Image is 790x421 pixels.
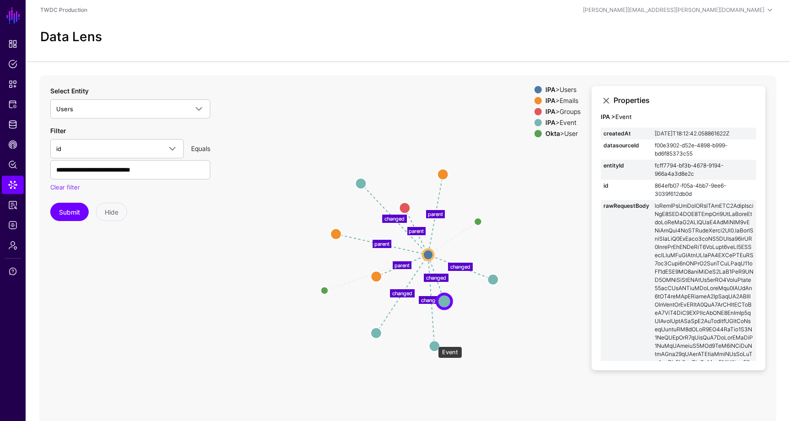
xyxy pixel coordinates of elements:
[56,145,61,152] span: id
[603,202,649,210] strong: rawRequestBody
[421,297,441,303] text: changed
[40,29,102,45] h2: Data Lens
[56,105,73,113] span: Users
[438,346,462,358] div: Event
[374,241,390,247] text: parent
[603,162,649,170] strong: entityId
[8,100,17,109] span: Protected Systems
[428,211,443,217] text: parent
[545,86,555,93] strong: IPA
[8,120,17,129] span: Identity Data Fabric
[544,119,582,126] div: > Event
[8,180,17,189] span: Data Lens
[50,203,89,221] button: Submit
[450,263,470,270] text: changed
[8,140,17,149] span: CAEP Hub
[96,203,127,221] button: Hide
[8,39,17,49] span: Dashboard
[583,6,764,14] div: [PERSON_NAME][EMAIL_ADDRESS][PERSON_NAME][DOMAIN_NAME]
[603,182,649,190] strong: id
[2,115,24,134] a: Identity Data Fabric
[8,80,17,89] span: Snippets
[5,5,21,26] a: SGNL
[2,176,24,194] a: Data Lens
[2,95,24,113] a: Protected Systems
[2,35,24,53] a: Dashboard
[384,216,405,222] text: changed
[426,274,446,281] text: changed
[603,130,649,138] strong: createdAt
[2,135,24,154] a: CAEP Hub
[8,241,17,250] span: Admin
[614,96,756,105] h3: Properties
[50,86,89,96] label: Select Entity
[2,55,24,73] a: Policies
[50,184,80,191] a: Clear filter
[544,97,582,104] div: > Emails
[544,130,582,137] div: > User
[2,156,24,174] a: Policy Lens
[601,113,615,120] strong: IPA >
[545,119,555,126] strong: IPA
[652,140,756,160] td: f00e3902-d52e-4898-b999-bd6f85373c55
[187,144,214,153] div: Equals
[603,141,649,150] strong: datasourceId
[2,196,24,214] a: Access Reporting
[652,160,756,180] td: fcff7794-bf3b-4678-9194-966a4a3d8e2c
[544,86,582,93] div: > Users
[8,200,17,210] span: Access Reporting
[8,59,17,69] span: Policies
[2,75,24,93] a: Snippets
[544,108,582,115] div: > Groups
[392,290,412,297] text: changed
[2,216,24,234] a: Logs
[409,227,424,234] text: parent
[601,113,756,121] h4: Event
[8,221,17,230] span: Logs
[652,128,756,140] td: [DATE]T18:12:42.058861622Z
[40,6,87,13] a: TWDC Production
[395,262,410,268] text: parent
[545,108,555,115] strong: IPA
[545,97,555,104] strong: IPA
[652,180,756,200] td: 864efb07-f05a-4bb7-9ee6-3039f612db0d
[545,130,560,137] strong: Okta
[8,160,17,169] span: Policy Lens
[8,267,17,276] span: Support
[2,236,24,254] a: Admin
[50,126,66,135] label: Filter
